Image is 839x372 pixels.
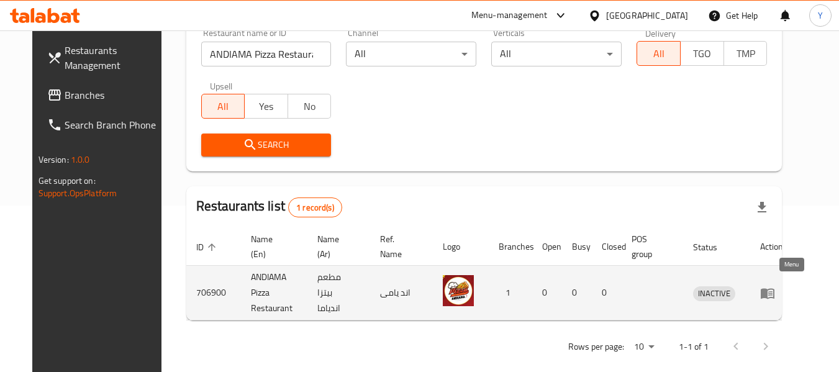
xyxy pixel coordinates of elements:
span: TMP [729,45,763,63]
input: Search for restaurant name or ID.. [201,42,332,66]
button: TMP [723,41,768,66]
span: Get support on: [39,173,96,189]
td: 706900 [186,266,241,320]
span: No [293,98,327,116]
div: All [491,42,622,66]
span: 1 record(s) [289,202,342,214]
button: All [201,94,245,119]
th: Closed [592,228,622,266]
button: Yes [244,94,288,119]
span: Version: [39,152,69,168]
span: Branches [65,88,163,102]
button: All [637,41,681,66]
td: 0 [532,266,562,320]
span: POS group [632,232,668,261]
th: Open [532,228,562,266]
th: Busy [562,228,592,266]
span: ID [196,240,220,255]
a: Search Branch Phone [37,110,173,140]
span: INACTIVE [693,286,735,301]
th: Branches [489,228,532,266]
span: Y [818,9,823,22]
a: Support.OpsPlatform [39,185,117,201]
span: Name (En) [251,232,293,261]
span: Restaurants Management [65,43,163,73]
h2: Restaurants list [196,197,342,217]
a: Restaurants Management [37,35,173,80]
a: Branches [37,80,173,110]
td: مطعم بيتزا اندياما [307,266,370,320]
span: All [207,98,240,116]
span: TGO [686,45,719,63]
td: 1 [489,266,532,320]
th: Action [750,228,793,266]
span: Yes [250,98,283,116]
th: Logo [433,228,489,266]
img: ANDIAMA Pizza Restaurant [443,275,474,306]
td: 0 [562,266,592,320]
label: Upsell [210,81,233,90]
p: 1-1 of 1 [679,339,709,355]
button: Search [201,134,332,157]
td: 0 [592,266,622,320]
div: Total records count [288,197,342,217]
div: Rows per page: [629,338,659,356]
td: اند يامى [370,266,433,320]
button: TGO [680,41,724,66]
button: No [288,94,332,119]
span: Search Branch Phone [65,117,163,132]
div: [GEOGRAPHIC_DATA] [606,9,688,22]
span: Name (Ar) [317,232,355,261]
span: All [642,45,676,63]
p: Rows per page: [568,339,624,355]
span: Search [211,137,322,153]
label: Delivery [645,29,676,37]
div: Menu-management [471,8,548,23]
table: enhanced table [186,228,793,320]
span: Status [693,240,733,255]
div: Export file [747,193,777,222]
div: All [346,42,476,66]
td: ANDIAMA Pizza Restaurant [241,266,307,320]
span: Ref. Name [380,232,418,261]
span: 1.0.0 [71,152,90,168]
